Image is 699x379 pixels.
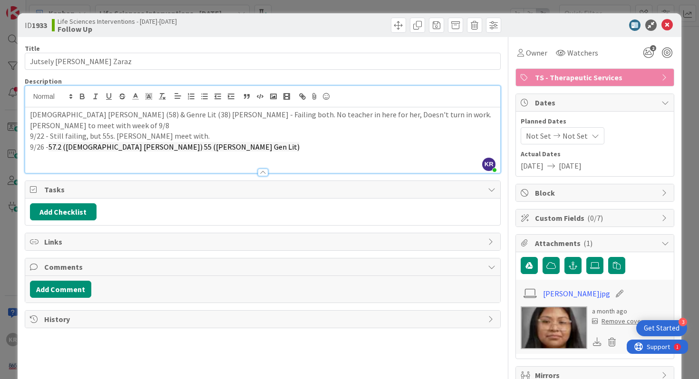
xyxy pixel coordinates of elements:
div: 3 [679,318,687,326]
div: Get Started [644,323,680,333]
span: History [44,313,484,325]
span: TS - Therapeutic Services [535,72,657,83]
span: Support [20,1,43,13]
input: type card name here... [25,53,501,70]
span: Links [44,236,484,247]
span: Dates [535,97,657,108]
span: Description [25,77,62,85]
span: Planned Dates [521,116,669,126]
b: Follow Up [58,25,177,33]
p: 9/22 - Still failing, but 55s. [PERSON_NAME] meet with. [30,131,496,142]
a: [PERSON_NAME]jpg [543,288,610,299]
span: Custom Fields [535,212,657,224]
span: Attachments [535,237,657,249]
span: 2 [650,45,656,51]
span: Not Set [563,130,588,142]
div: Open Get Started checklist, remaining modules: 3 [636,320,687,336]
p: [PERSON_NAME] to meet with week of 9/8 [30,120,496,131]
div: Download [592,336,602,348]
p: [DEMOGRAPHIC_DATA] [PERSON_NAME] (58) & Genre Lit (38) [PERSON_NAME] - Failing both. No teacher i... [30,109,496,120]
div: Remove cover [592,316,643,326]
span: Watchers [567,47,598,58]
span: Owner [526,47,547,58]
button: Add Comment [30,281,91,298]
span: KR [482,158,495,171]
span: Comments [44,261,484,273]
div: 1 [49,4,52,11]
span: 57.2 ([DEMOGRAPHIC_DATA] [PERSON_NAME]) 55 ([PERSON_NAME] Gen Lit) [49,142,300,152]
span: Life Sciences Interventions - [DATE]-[DATE] [58,18,177,25]
span: Tasks [44,184,484,195]
button: Add Checklist [30,203,97,220]
span: Block [535,187,657,199]
span: Not Set [526,130,551,142]
span: ( 0/7 ) [587,213,603,223]
label: Title [25,44,40,53]
b: 1933 [32,20,47,30]
div: a month ago [592,306,643,316]
span: [DATE] [521,160,544,171]
p: 9/26 - [30,142,496,152]
span: ID [25,19,47,31]
span: Actual Dates [521,149,669,159]
span: [DATE] [559,160,582,171]
span: ( 1 ) [583,238,592,248]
